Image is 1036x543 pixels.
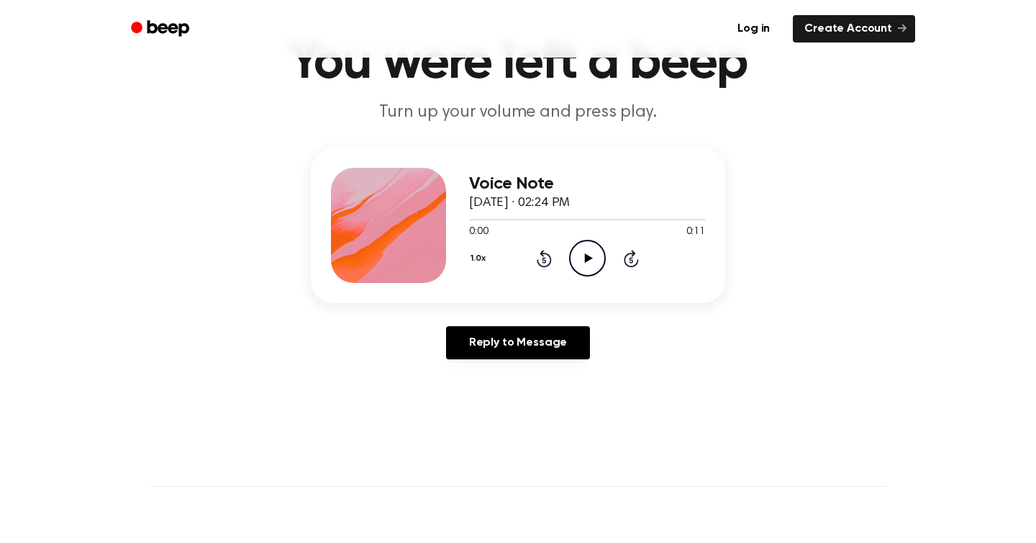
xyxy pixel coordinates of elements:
h3: Voice Note [469,174,705,194]
a: Log in [723,12,784,45]
a: Create Account [793,15,915,42]
span: 0:11 [686,225,705,240]
h1: You were left a beep [150,37,886,89]
span: 0:00 [469,225,488,240]
a: Reply to Message [446,326,590,359]
p: Turn up your volume and press play. [242,101,794,125]
span: [DATE] · 02:24 PM [469,197,570,210]
a: Beep [121,15,202,43]
button: 1.0x [469,246,491,271]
